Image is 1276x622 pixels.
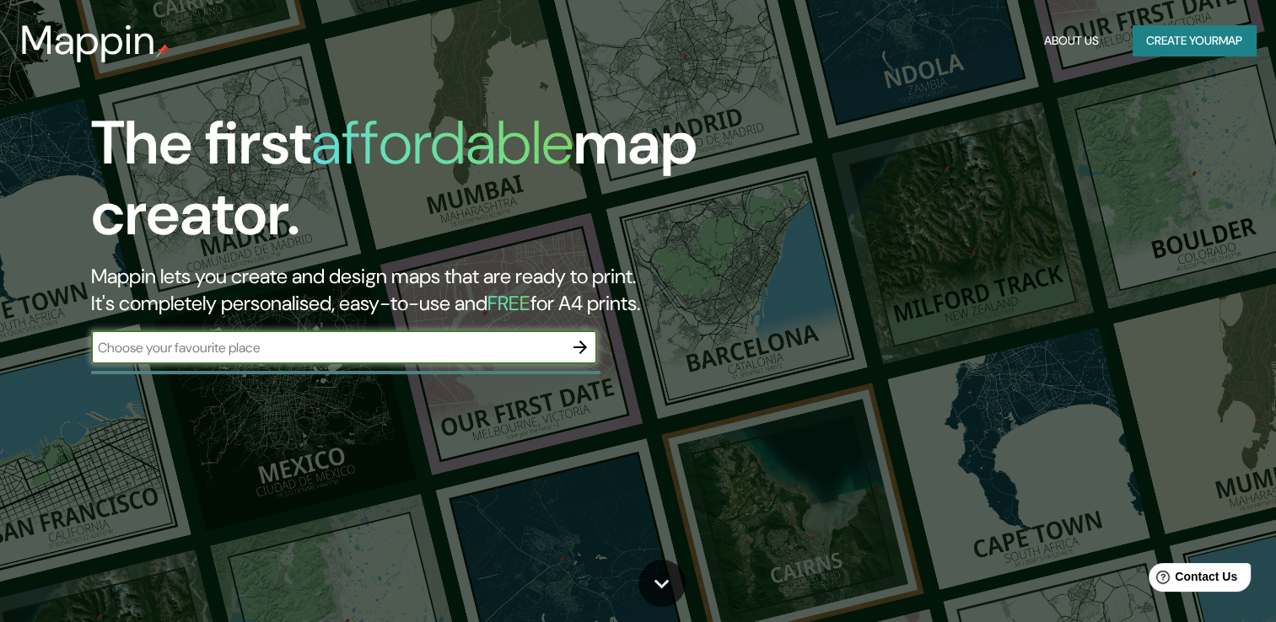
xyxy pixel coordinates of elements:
[1126,556,1257,603] iframe: Help widget launcher
[1037,25,1106,56] button: About Us
[156,44,170,57] img: mappin-pin
[20,17,156,64] h3: Mappin
[1133,25,1256,56] button: Create yourmap
[91,108,730,263] h1: The first map creator.
[487,290,530,316] h5: FREE
[91,263,730,317] h2: Mappin lets you create and design maps that are ready to print. It's completely personalised, eas...
[91,338,563,357] input: Choose your favourite place
[311,104,573,182] h1: affordable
